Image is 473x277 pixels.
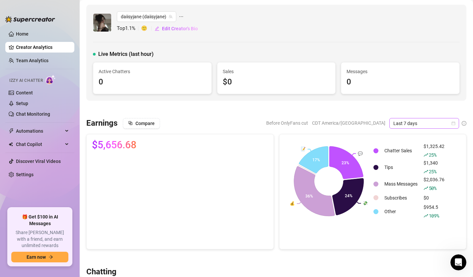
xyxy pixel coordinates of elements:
[11,252,68,262] button: Earn nowarrow-right
[424,194,444,202] div: $0
[300,146,305,151] text: 📝
[179,11,184,22] span: ellipsis
[223,76,330,88] div: $0
[11,229,68,249] span: Share [PERSON_NAME] with a friend, and earn unlimited rewards
[9,77,43,84] span: Izzy AI Chatter
[16,101,28,106] a: Setup
[123,118,160,129] button: Compare
[16,42,69,53] a: Creator Analytics
[93,14,111,32] img: daiisyjane
[450,254,466,270] iframe: Intercom live chat
[45,75,56,84] img: AI Chatter
[358,151,363,156] text: 💬
[424,176,444,192] div: $2,036.76
[429,185,436,191] span: 50 %
[424,143,444,159] div: $1,325.42
[462,121,466,126] span: info-circle
[48,255,53,259] span: arrow-right
[16,31,29,37] a: Home
[382,143,420,159] td: Chatter Sales
[135,121,155,126] span: Compare
[347,76,454,88] div: 0
[16,159,61,164] a: Discover Viral Videos
[429,168,436,175] span: 25 %
[117,25,141,33] span: Top 1.1 %
[363,201,368,206] text: 💸
[290,201,295,206] text: 💰
[16,139,63,150] span: Chat Copilot
[141,25,154,33] span: 🙂
[266,118,308,128] span: Before OnlyFans cut
[162,26,198,31] span: Edit Creator's Bio
[11,214,68,227] span: 🎁 Get $100 in AI Messages
[16,58,48,63] a: Team Analytics
[99,76,206,88] div: 0
[424,153,428,157] span: rise
[16,90,33,95] a: Content
[429,212,439,219] span: 109 %
[9,142,13,147] img: Chat Copilot
[121,12,172,22] span: daiisyjane (daiisyjane)
[424,169,428,174] span: rise
[5,16,55,23] img: logo-BBDzfeDw.svg
[155,26,159,31] span: edit
[347,68,454,75] span: Messages
[382,193,420,203] td: Subscribes
[16,111,50,117] a: Chat Monitoring
[16,172,34,177] a: Settings
[382,204,420,219] td: Other
[98,50,154,58] span: Live Metrics (last hour)
[424,213,428,218] span: rise
[128,121,133,125] span: block
[99,68,206,75] span: Active Chatters
[393,118,455,128] span: Last 7 days
[424,159,444,175] div: $1,340
[382,159,420,175] td: Tips
[223,68,330,75] span: Sales
[169,15,173,19] span: team
[424,204,444,219] div: $954.5
[312,118,385,128] span: CDT America/[GEOGRAPHIC_DATA]
[92,140,136,150] span: $5,656.68
[154,23,198,34] button: Edit Creator's Bio
[424,186,428,191] span: rise
[16,126,63,136] span: Automations
[429,152,436,158] span: 25 %
[27,254,46,260] span: Earn now
[9,128,14,134] span: thunderbolt
[382,176,420,192] td: Mass Messages
[451,121,455,125] span: calendar
[86,118,118,129] h3: Earnings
